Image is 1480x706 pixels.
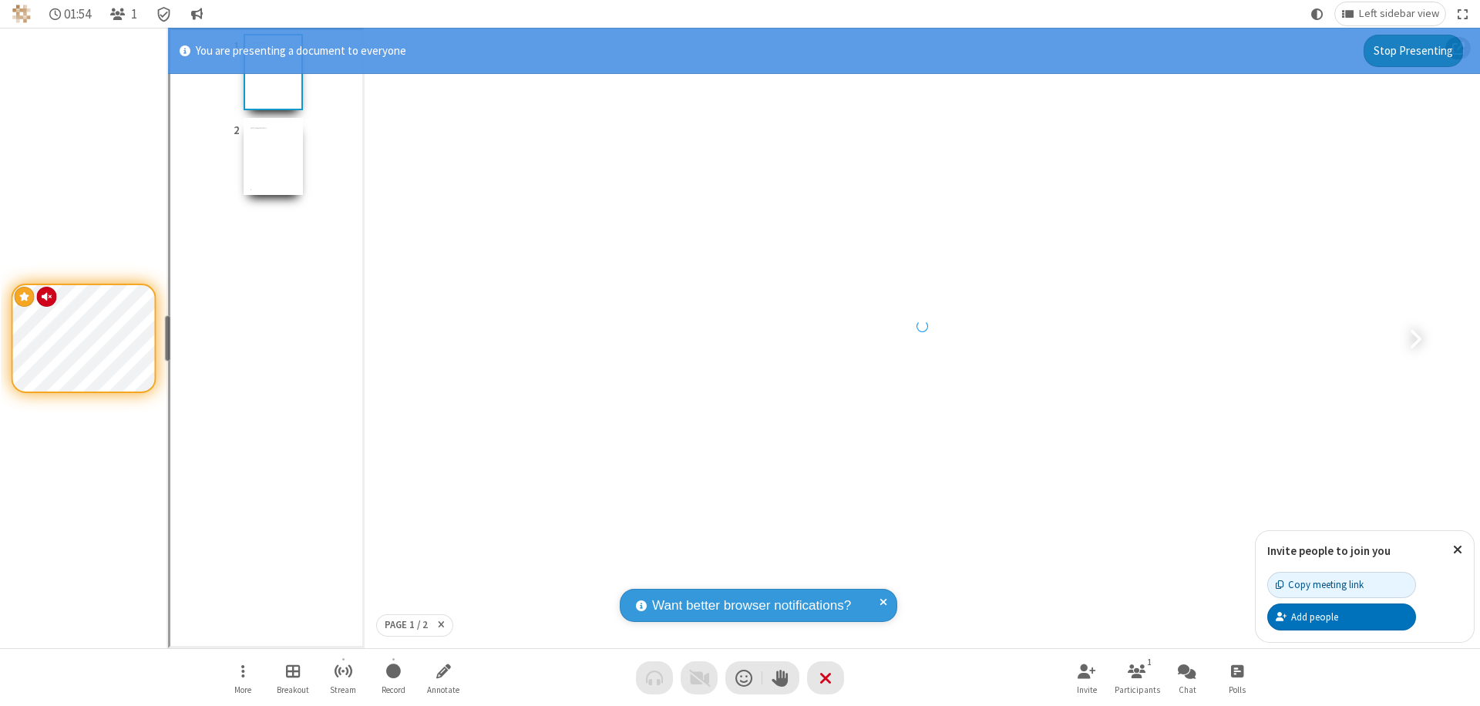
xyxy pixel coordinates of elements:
button: Video [681,661,718,694]
button: Open participant list [1114,656,1160,700]
div: Meeting details Encryption enabled [150,2,179,25]
p: Loading page 1 [886,344,958,361]
button: Next page (→) [1408,327,1421,350]
label: Invite people to join you [1267,543,1391,558]
button: Fullscreen [1451,2,1475,25]
span: 01:54 [64,7,91,22]
button: Invite participants (⌘+Shift+I) [1064,656,1110,700]
span: Stream [330,685,356,694]
button: Start annotating shared document [420,656,466,700]
div: resize [165,315,171,361]
button: Start recording [370,656,416,700]
span: Record [382,685,405,694]
button: Send a reaction [725,661,762,694]
button: End or leave meeting [807,661,844,694]
button: Start streaming [320,656,366,700]
button: Manage Breakout Rooms [270,656,316,700]
span: 1 [131,7,137,22]
button: Copy meeting link [1267,572,1416,598]
button: Add people [1267,603,1416,630]
button: Conversation [184,2,209,25]
span: Invite [1077,685,1097,694]
button: Open menu [220,656,266,700]
img: QA Selenium DO NOT DELETE OR CHANGE [12,5,31,23]
p: You are presenting a document to everyone [180,42,407,60]
button: Open chat [1164,656,1210,700]
button: Close popover [1441,531,1474,569]
button: Audio problem - check your Internet connection or call by phone [636,661,673,694]
span: Left sidebar view [1359,8,1439,20]
span: Participants [1115,685,1160,694]
button: Raise hand [762,661,799,694]
button: Change layout [1335,2,1445,25]
button: Open poll [1214,656,1260,700]
button: Stop presenting [432,615,449,636]
span: Chat [1179,685,1196,694]
span: More [234,685,251,694]
div: Timer [43,2,98,25]
span: Breakout [277,685,309,694]
div: Copy meeting link [1276,577,1364,592]
button: Using system theme [1305,2,1330,25]
img: 2.jpg [244,118,303,195]
span: Polls [1229,685,1246,694]
span: 2 [234,122,240,191]
button: Open participant list [103,2,143,25]
span: Want better browser notifications? [652,596,851,616]
button: Stop Presenting [1364,35,1463,67]
span: Annotate [427,685,459,694]
div: 1 [1143,655,1156,669]
div: Page 1 / 2 [380,615,433,636]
